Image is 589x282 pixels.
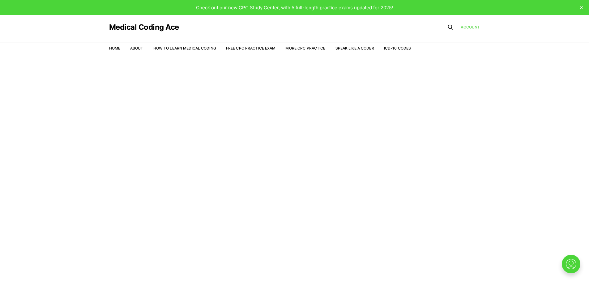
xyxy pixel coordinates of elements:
[109,24,179,31] a: Medical Coding Ace
[153,46,216,50] a: How to Learn Medical Coding
[130,46,143,50] a: About
[196,5,393,11] span: Check out our new CPC Study Center, with 5 full-length practice exams updated for 2025!
[335,46,374,50] a: Speak Like a Coder
[557,252,589,282] iframe: portal-trigger
[577,2,587,12] button: close
[285,46,325,50] a: More CPC Practice
[384,46,411,50] a: ICD-10 Codes
[461,24,480,30] a: Account
[109,46,120,50] a: Home
[226,46,276,50] a: Free CPC Practice Exam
